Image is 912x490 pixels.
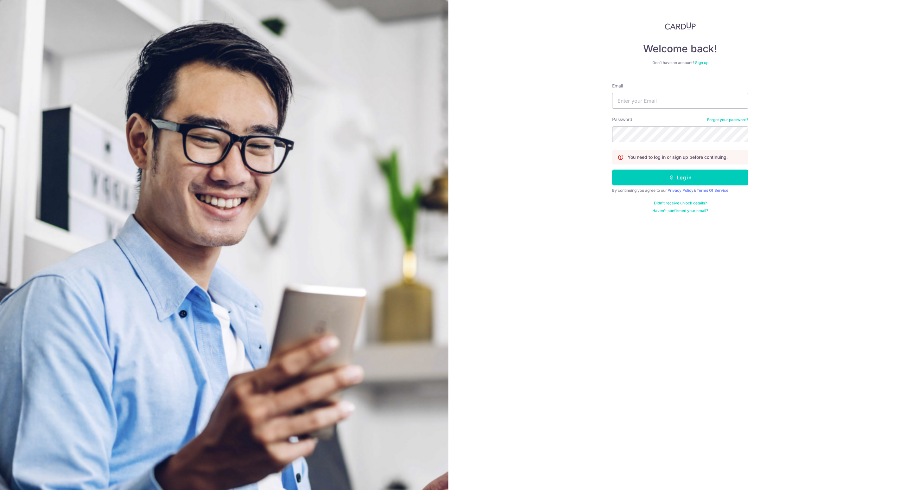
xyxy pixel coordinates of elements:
div: By continuing you agree to our & [612,188,748,193]
button: Log in [612,170,748,185]
a: Haven't confirmed your email? [652,208,708,213]
div: Don’t have an account? [612,60,748,65]
a: Terms Of Service [697,188,728,193]
label: Password [612,116,632,123]
a: Privacy Policy [668,188,693,193]
img: CardUp Logo [665,22,696,30]
label: Email [612,83,623,89]
input: Enter your Email [612,93,748,109]
h4: Welcome back! [612,42,748,55]
a: Forgot your password? [707,117,748,122]
p: You need to log in or sign up before continuing. [628,154,728,160]
a: Didn't receive unlock details? [654,201,707,206]
a: Sign up [695,60,708,65]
